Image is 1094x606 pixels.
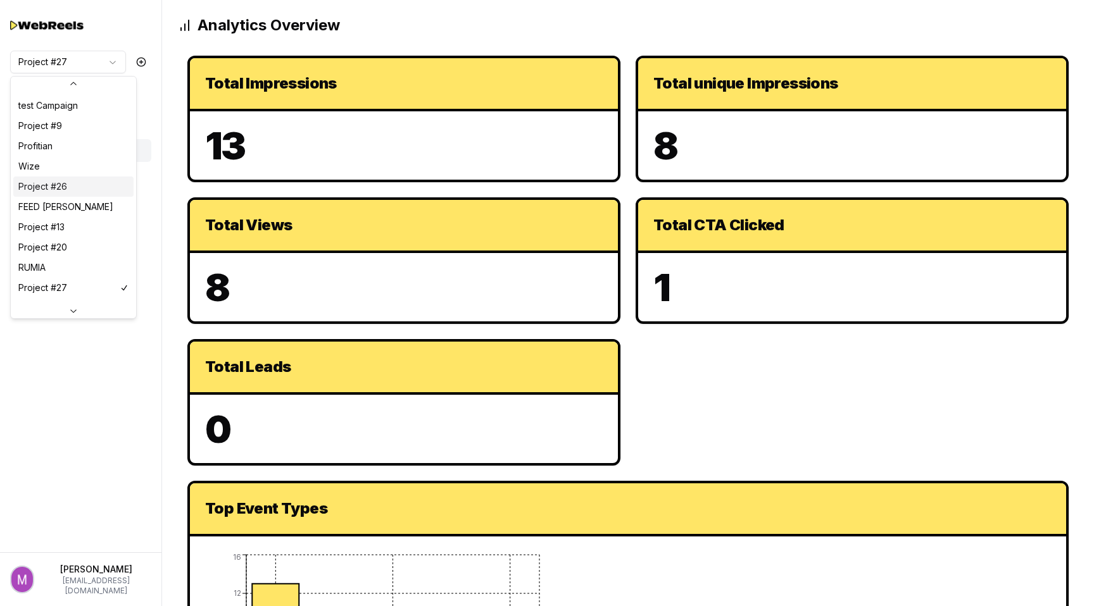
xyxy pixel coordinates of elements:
[18,180,67,193] span: Project #26
[18,261,46,274] span: RUMIA
[18,241,67,254] span: Project #20
[18,120,62,132] span: Project #9
[18,221,65,233] span: Project #13
[18,99,78,112] span: test Campaign
[18,160,40,173] span: Wize
[18,281,67,294] span: Project #27
[18,302,67,314] span: Project #28
[18,140,53,152] span: Profitian
[18,201,113,213] span: FEED [PERSON_NAME]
